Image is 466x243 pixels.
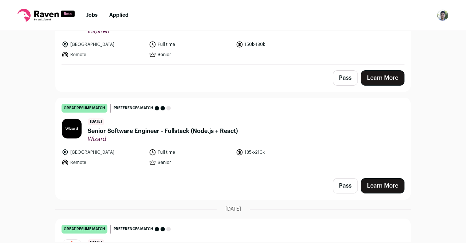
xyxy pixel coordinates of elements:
[149,149,232,156] li: Full time
[88,118,104,125] span: [DATE]
[333,178,358,193] button: Pass
[62,41,145,48] li: [GEOGRAPHIC_DATA]
[62,225,107,234] div: great resume match
[88,136,238,143] span: Wizard
[437,9,449,21] button: Open dropdown
[361,70,404,86] a: Learn More
[86,13,98,18] a: Jobs
[62,104,107,113] div: great resume match
[149,41,232,48] li: Full time
[225,205,241,213] span: [DATE]
[62,149,145,156] li: [GEOGRAPHIC_DATA]
[149,159,232,166] li: Senior
[149,51,232,58] li: Senior
[56,98,410,172] a: great resume match Preferences match [DATE] Senior Software Engineer - Fullstack (Node.js + React...
[114,226,153,233] span: Preferences match
[114,105,153,112] span: Preferences match
[62,51,145,58] li: Remote
[333,70,358,86] button: Pass
[236,149,319,156] li: 185k-210k
[437,9,449,21] img: 19207836-medium_jpg
[88,28,189,35] span: Inspiren
[62,159,145,166] li: Remote
[88,127,238,136] span: Senior Software Engineer - Fullstack (Node.js + React)
[109,13,129,18] a: Applied
[236,41,319,48] li: 150k-180k
[361,178,404,193] a: Learn More
[62,119,82,138] img: 0f85d144eafc9c7e1104f938cea43718933ce8c1cdee0478daaf93c051782d4d.jpg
